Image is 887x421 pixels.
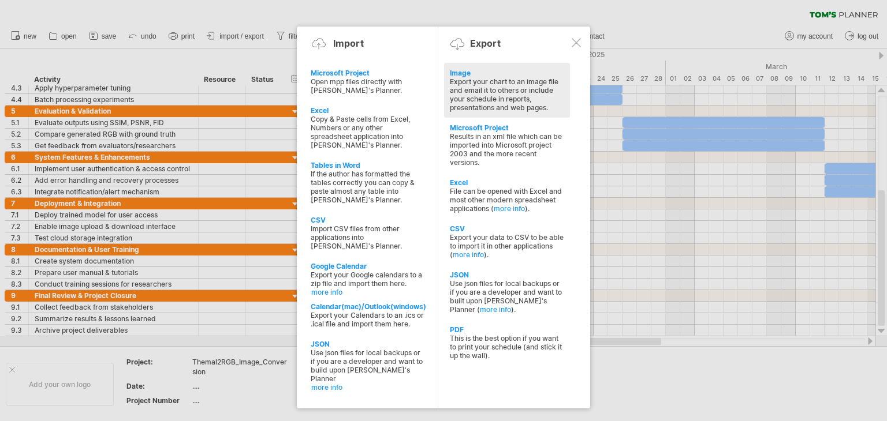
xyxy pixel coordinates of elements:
div: File can be opened with Excel and most other modern spreadsheet applications ( ). [450,187,564,213]
div: Use json files for local backups or if you are a developer and want to built upon [PERSON_NAME]'s... [450,279,564,314]
div: Tables in Word [311,161,425,170]
a: more info [494,204,525,213]
div: PDF [450,325,564,334]
div: JSON [450,270,564,279]
div: Excel [311,106,425,115]
div: Image [450,69,564,77]
div: Excel [450,178,564,187]
a: more info [311,288,426,296]
a: more info [480,305,511,314]
div: Results in an xml file which can be imported into Microsoft project 2003 and the more recent vers... [450,132,564,167]
div: Export your data to CSV to be able to import it in other applications ( ). [450,233,564,259]
div: Copy & Paste cells from Excel, Numbers or any other spreadsheet application into [PERSON_NAME]'s ... [311,115,425,149]
div: Export your chart to an image file and email it to others or include your schedule in reports, pr... [450,77,564,112]
a: more info [311,383,426,392]
a: more info [453,250,484,259]
div: This is the best option if you want to print your schedule (and stick it up the wall). [450,334,564,360]
div: Import [333,37,364,49]
div: Export [470,37,501,49]
div: Microsoft Project [450,123,564,132]
div: CSV [450,224,564,233]
div: If the author has formatted the tables correctly you can copy & paste almost any table into [PERS... [311,170,425,204]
